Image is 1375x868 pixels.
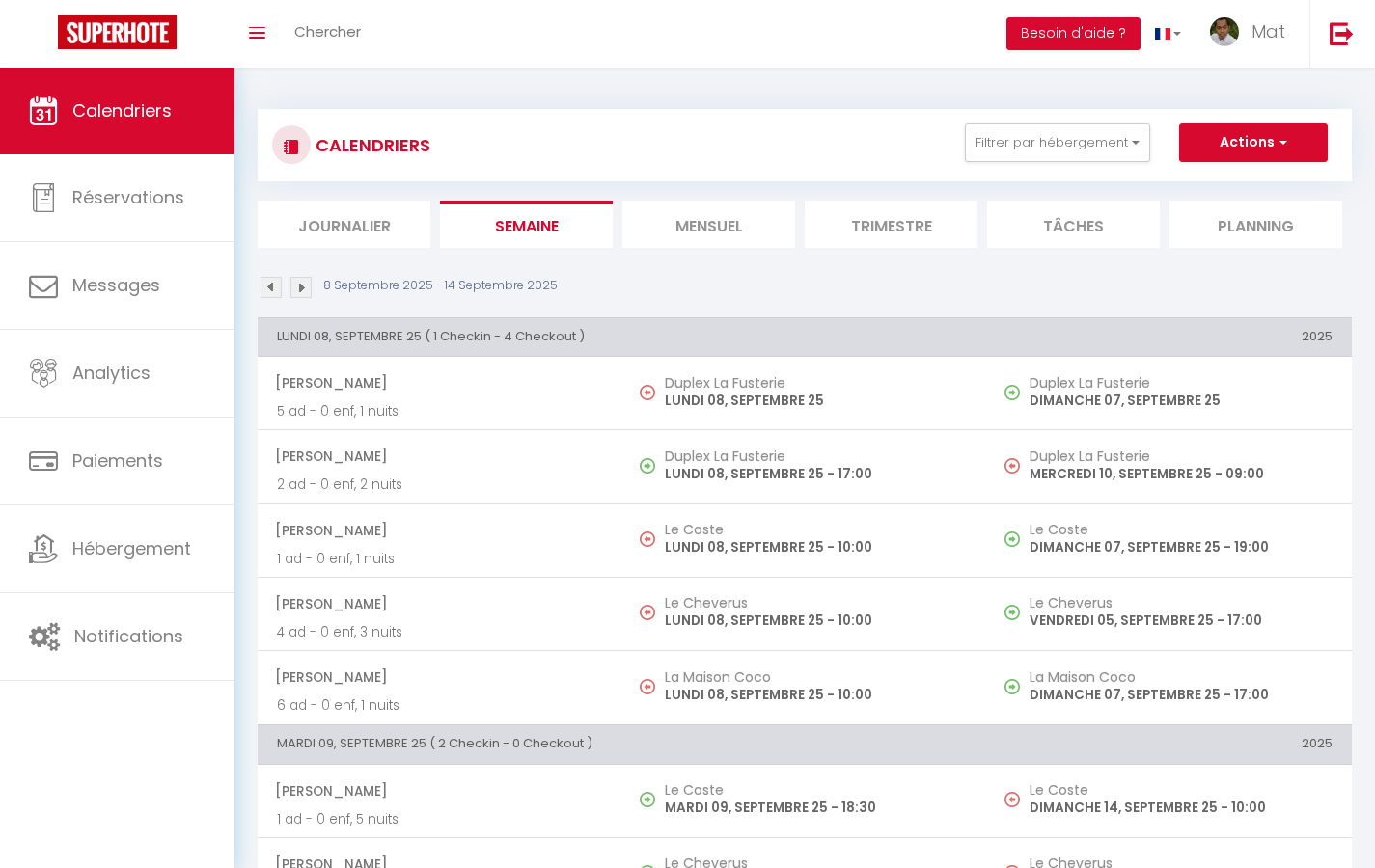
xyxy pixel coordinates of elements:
[275,773,603,809] span: [PERSON_NAME]
[665,375,968,391] h5: Duplex La Fusterie
[1330,21,1354,45] img: logout
[987,317,1352,356] th: 2025
[294,21,361,41] span: Chercher
[987,201,1160,248] li: Tâches
[72,536,191,560] span: Hébergement
[665,798,968,818] p: MARDI 09, SEPTEMBRE 25 - 18:30
[665,610,968,631] p: LUNDI 08, SEPTEMBRE 25 - 10:00
[622,201,795,248] li: Mensuel
[277,695,603,716] p: 6 ad - 0 enf, 1 nuits
[440,201,613,248] li: Semaine
[72,98,172,122] span: Calendriers
[323,277,558,295] p: 8 Septembre 2025 - 14 Septembre 2025
[965,123,1150,162] button: Filtrer par hébergement
[640,385,655,400] img: NO IMAGE
[1004,679,1020,694] img: NO IMAGE
[1030,464,1333,484] p: MERCREDI 10, SEPTEMBRE 25 - 09:00
[1169,201,1342,248] li: Planning
[277,809,603,829] p: 1 ad - 0 enf, 5 nuits
[1030,375,1333,391] h5: Duplex La Fusterie
[1030,522,1333,537] h5: Le Coste
[275,659,603,695] span: [PERSON_NAME]
[665,782,968,798] h5: Le Coste
[665,685,968,705] p: LUNDI 08, SEPTEMBRE 25 - 10:00
[1030,685,1333,705] p: DIMANCHE 07, SEPTEMBRE 25 - 17:00
[1030,610,1333,631] p: VENDREDI 05, SEPTEMBRE 25 - 17:00
[805,201,977,248] li: Trimestre
[1006,17,1141,50] button: Besoin d'aide ?
[665,522,968,537] h5: Le Coste
[277,622,603,642] p: 4 ad - 0 enf, 3 nuits
[275,365,603,401] span: [PERSON_NAME]
[1030,448,1333,464] h5: Duplex La Fusterie
[258,725,987,764] th: MARDI 09, SEPTEMBRE 25 ( 2 Checkin - 0 Checkout )
[258,317,987,356] th: LUNDI 08, SEPTEMBRE 25 ( 1 Checkin - 4 Checkout )
[311,123,430,167] h3: CALENDRIERS
[640,605,655,620] img: NO IMAGE
[665,669,968,685] h5: La Maison Coco
[1004,531,1020,547] img: NO IMAGE
[258,201,430,248] li: Journalier
[1004,605,1020,620] img: NO IMAGE
[1030,537,1333,557] p: DIMANCHE 07, SEPTEMBRE 25 - 19:00
[275,512,603,549] span: [PERSON_NAME]
[15,8,73,66] button: Ouvrir le widget de chat LiveChat
[72,448,163,473] span: Paiements
[275,438,603,475] span: [PERSON_NAME]
[72,273,160,297] span: Messages
[58,15,177,49] img: Super Booking
[277,401,603,421] p: 5 ad - 0 enf, 1 nuits
[1179,123,1328,162] button: Actions
[277,549,603,569] p: 1 ad - 0 enf, 1 nuits
[275,585,603,622] span: [PERSON_NAME]
[72,361,151,385] span: Analytics
[665,391,968,411] p: LUNDI 08, SEPTEMBRE 25
[72,185,184,209] span: Réservations
[1030,391,1333,411] p: DIMANCHE 07, SEPTEMBRE 25
[640,531,655,547] img: NO IMAGE
[1251,19,1285,43] span: Mat
[665,448,968,464] h5: Duplex La Fusterie
[1030,798,1333,818] p: DIMANCHE 14, SEPTEMBRE 25 - 10:00
[1210,17,1239,46] img: ...
[1030,782,1333,798] h5: Le Coste
[665,595,968,610] h5: Le Cheverus
[1004,792,1020,807] img: NO IMAGE
[277,475,603,495] p: 2 ad - 0 enf, 2 nuits
[1030,669,1333,685] h5: La Maison Coco
[1030,595,1333,610] h5: Le Cheverus
[1004,385,1020,400] img: NO IMAGE
[987,725,1352,764] th: 2025
[74,624,183,648] span: Notifications
[1004,458,1020,474] img: NO IMAGE
[665,464,968,484] p: LUNDI 08, SEPTEMBRE 25 - 17:00
[640,679,655,694] img: NO IMAGE
[665,537,968,557] p: LUNDI 08, SEPTEMBRE 25 - 10:00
